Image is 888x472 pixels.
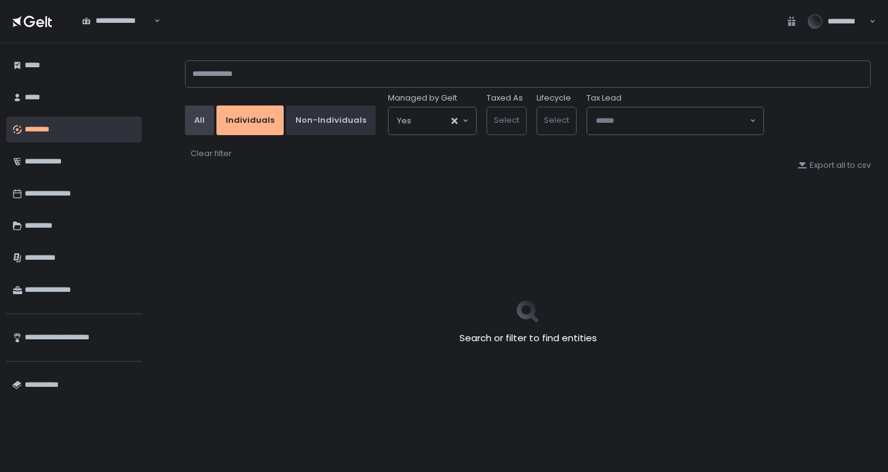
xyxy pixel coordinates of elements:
span: Tax Lead [586,93,622,104]
div: Clear filter [191,148,232,159]
div: Search for option [587,107,763,135]
div: Search for option [388,107,476,135]
button: Export all to csv [797,160,871,171]
span: Select [544,114,569,126]
div: Individuals [226,115,274,126]
span: Yes [397,115,411,127]
button: All [185,106,214,135]
span: Select [494,114,519,126]
h2: Search or filter to find entities [459,331,597,346]
input: Search for option [152,15,153,27]
button: Clear filter [190,147,232,160]
button: Non-Individuals [286,106,376,135]
div: Search for option [74,8,160,34]
label: Lifecycle [536,93,571,104]
input: Search for option [411,115,450,127]
div: Non-Individuals [295,115,366,126]
div: All [194,115,205,126]
button: Individuals [216,106,284,135]
span: Managed by Gelt [388,93,457,104]
label: Taxed As [487,93,523,104]
input: Search for option [596,115,749,127]
button: Clear Selected [451,118,458,124]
